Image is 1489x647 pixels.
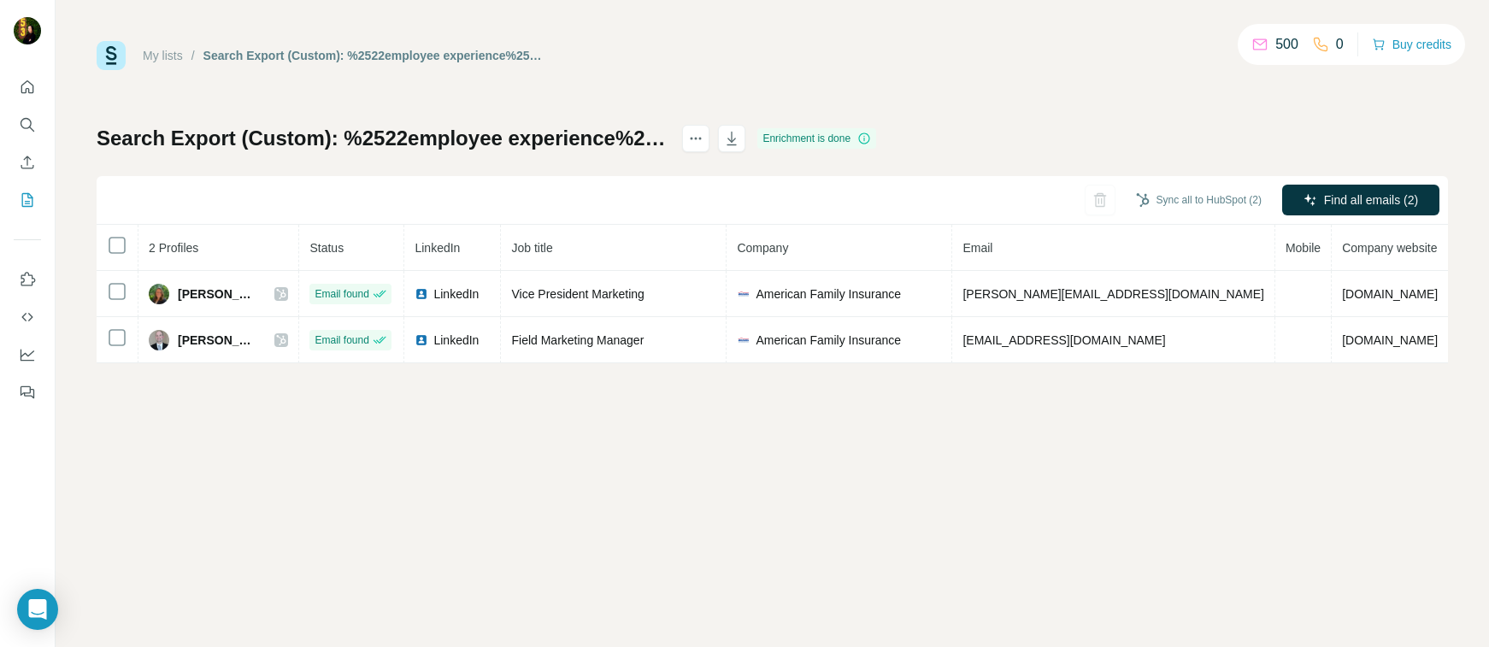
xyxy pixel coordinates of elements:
span: Job title [511,241,552,255]
div: Open Intercom Messenger [17,589,58,630]
span: Company [737,241,788,255]
span: LinkedIn [415,241,460,255]
span: 2 Profiles [149,241,198,255]
span: American Family Insurance [756,285,901,303]
button: actions [682,125,709,152]
button: Buy credits [1372,32,1451,56]
button: Dashboard [14,339,41,370]
span: American Family Insurance [756,332,901,349]
button: Sync all to HubSpot (2) [1124,187,1274,213]
img: LinkedIn logo [415,333,428,347]
img: company-logo [737,287,750,301]
img: LinkedIn logo [415,287,428,301]
span: Status [309,241,344,255]
a: My lists [143,49,183,62]
img: Avatar [149,284,169,304]
span: Company website [1342,241,1437,255]
img: Avatar [149,330,169,350]
button: Enrich CSV [14,147,41,178]
p: 0 [1336,34,1344,55]
div: Search Export (Custom): %2522employee experience%2522 OR %2522workplace experience%2522 OR %2522e... [203,47,543,64]
button: My lists [14,185,41,215]
span: Mobile [1286,241,1321,255]
span: [EMAIL_ADDRESS][DOMAIN_NAME] [962,333,1165,347]
button: Quick start [14,72,41,103]
span: [PERSON_NAME] [178,332,257,349]
span: Vice President Marketing [511,287,644,301]
span: Email found [315,286,368,302]
img: Avatar [14,17,41,44]
button: Search [14,109,41,140]
span: [DOMAIN_NAME] [1342,287,1438,301]
button: Use Surfe API [14,302,41,332]
button: Feedback [14,377,41,408]
img: Surfe Logo [97,41,126,70]
span: Field Marketing Manager [511,333,644,347]
span: LinkedIn [433,332,479,349]
li: / [191,47,195,64]
div: Enrichment is done [757,128,876,149]
button: Use Surfe on LinkedIn [14,264,41,295]
span: LinkedIn [433,285,479,303]
p: 500 [1275,34,1298,55]
span: Email found [315,332,368,348]
span: Email [962,241,992,255]
span: [DOMAIN_NAME] [1342,333,1438,347]
img: company-logo [737,333,750,347]
span: [PERSON_NAME][EMAIL_ADDRESS][DOMAIN_NAME] [962,287,1263,301]
button: Find all emails (2) [1282,185,1439,215]
h1: Search Export (Custom): %2522employee experience%2522 OR %2522workplace experience%2522 OR %2522e... [97,125,667,152]
span: Find all emails (2) [1324,191,1418,209]
span: [PERSON_NAME] [178,285,257,303]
